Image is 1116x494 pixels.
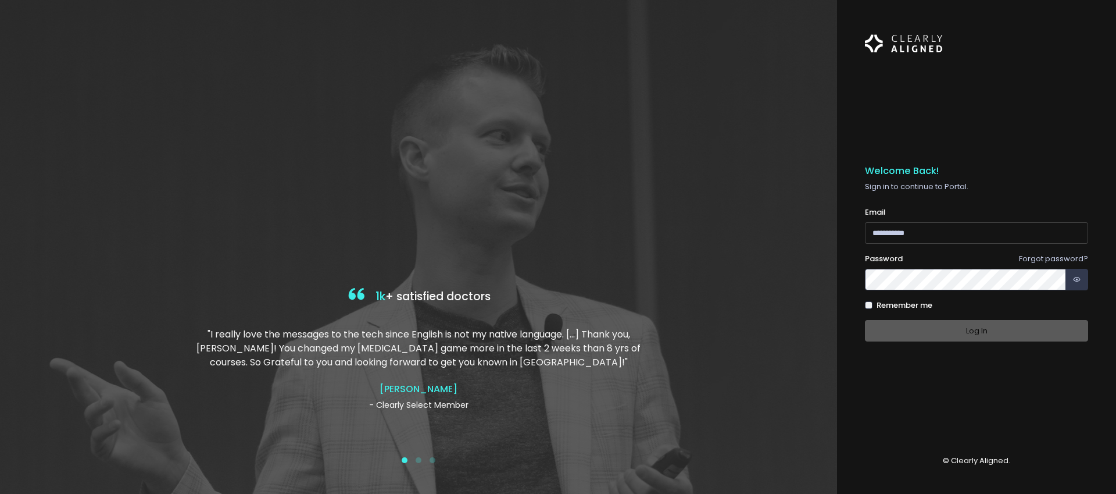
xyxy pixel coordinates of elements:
a: Forgot password? [1019,253,1088,264]
p: "I really love the messages to the tech since English is not my native language. […] Thank you, [... [194,328,643,369]
span: 1k [375,289,385,304]
label: Password [865,253,903,265]
p: - Clearly Select Member [194,399,643,411]
label: Remember me [877,300,932,311]
p: Sign in to continue to Portal. [865,181,1088,193]
h5: Welcome Back! [865,165,1088,177]
h4: + satisfied doctors [194,285,643,309]
label: Email [865,207,886,218]
h4: [PERSON_NAME] [194,383,643,395]
img: Logo Horizontal [865,28,943,59]
p: © Clearly Aligned. [865,455,1088,467]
